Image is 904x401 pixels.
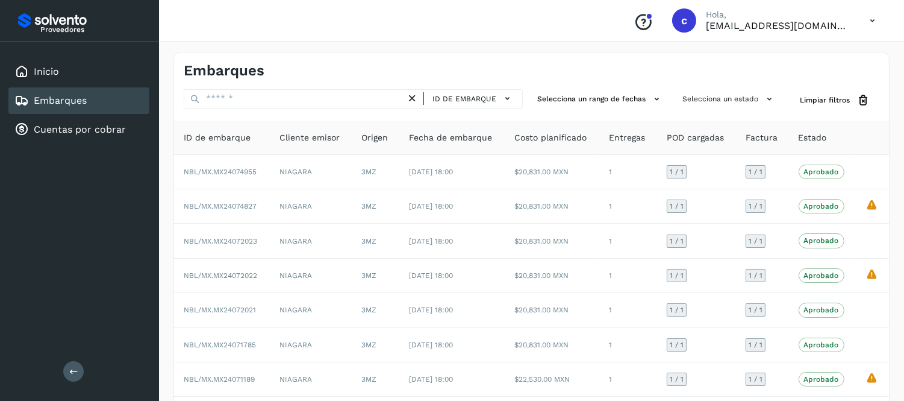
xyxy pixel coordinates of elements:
[184,341,256,349] span: NBL/MX.MX24071785
[804,375,839,384] p: Aprobado
[799,131,827,144] span: Estado
[409,237,453,245] span: [DATE] 18:00
[670,376,684,383] span: 1 / 1
[505,362,600,397] td: $22,530.00 MXN
[361,131,388,144] span: Origen
[749,203,762,210] span: 1 / 1
[532,89,668,109] button: Selecciona un rango de fechas
[34,124,126,135] a: Cuentas por cobrar
[670,203,684,210] span: 1 / 1
[515,131,587,144] span: Costo planificado
[184,202,257,210] span: NBL/MX.MX24074827
[40,25,145,34] p: Proveedores
[804,271,839,280] p: Aprobado
[600,259,657,293] td: 1
[804,168,839,176] p: Aprobado
[670,306,684,314] span: 1 / 1
[800,95,850,106] span: Limpiar filtros
[505,259,600,293] td: $20,831.00 MXN
[409,131,492,144] span: Fecha de embarque
[600,293,657,327] td: 1
[270,189,352,224] td: NIAGARA
[8,116,149,143] div: Cuentas por cobrar
[184,62,264,80] h4: Embarques
[804,236,839,245] p: Aprobado
[670,341,684,349] span: 1 / 1
[749,238,762,245] span: 1 / 1
[678,89,781,109] button: Selecciona un estado
[505,328,600,362] td: $20,831.00 MXN
[270,293,352,327] td: NIAGARA
[600,224,657,258] td: 1
[184,271,257,280] span: NBL/MX.MX24072022
[706,20,850,31] p: cobranza@tms.com.mx
[670,272,684,279] span: 1 / 1
[184,168,257,176] span: NBL/MX.MX24074955
[270,224,352,258] td: NIAGARA
[749,272,762,279] span: 1 / 1
[505,293,600,327] td: $20,831.00 MXN
[270,362,352,397] td: NIAGARA
[184,375,255,384] span: NBL/MX.MX24071189
[429,90,517,107] button: ID de embarque
[804,306,839,314] p: Aprobado
[352,224,399,258] td: 3MZ
[8,58,149,85] div: Inicio
[352,259,399,293] td: 3MZ
[432,93,496,104] span: ID de embarque
[352,189,399,224] td: 3MZ
[409,202,453,210] span: [DATE] 18:00
[790,89,879,112] button: Limpiar filtros
[667,131,724,144] span: POD cargadas
[746,131,778,144] span: Factura
[600,328,657,362] td: 1
[609,131,646,144] span: Entregas
[270,328,352,362] td: NIAGARA
[505,224,600,258] td: $20,831.00 MXN
[409,271,453,280] span: [DATE] 18:00
[409,341,453,349] span: [DATE] 18:00
[706,10,850,20] p: Hola,
[505,189,600,224] td: $20,831.00 MXN
[352,362,399,397] td: 3MZ
[749,306,762,314] span: 1 / 1
[270,259,352,293] td: NIAGARA
[600,189,657,224] td: 1
[352,155,399,189] td: 3MZ
[749,168,762,175] span: 1 / 1
[279,131,340,144] span: Cliente emisor
[804,202,839,210] p: Aprobado
[34,95,87,106] a: Embarques
[184,131,251,144] span: ID de embarque
[352,293,399,327] td: 3MZ
[749,341,762,349] span: 1 / 1
[409,375,453,384] span: [DATE] 18:00
[270,155,352,189] td: NIAGARA
[804,341,839,349] p: Aprobado
[184,306,256,314] span: NBL/MX.MX24072021
[34,66,59,77] a: Inicio
[409,168,453,176] span: [DATE] 18:00
[352,328,399,362] td: 3MZ
[670,238,684,245] span: 1 / 1
[600,155,657,189] td: 1
[600,362,657,397] td: 1
[409,306,453,314] span: [DATE] 18:00
[8,87,149,114] div: Embarques
[749,376,762,383] span: 1 / 1
[184,237,257,245] span: NBL/MX.MX24072023
[670,168,684,175] span: 1 / 1
[505,155,600,189] td: $20,831.00 MXN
